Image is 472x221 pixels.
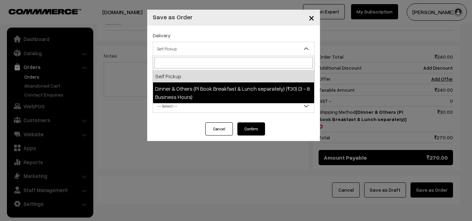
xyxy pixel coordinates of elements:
[153,82,314,103] li: Dinner & Others (Pl Book Breakfast & Lunch separately) (₹30) (3 - 8 Business Hours)
[153,70,314,82] li: Self Pickup
[153,42,314,56] span: Self Pickup
[153,43,314,55] span: Self Pickup
[153,12,192,22] h4: Save as Order
[309,11,314,24] span: ×
[153,99,314,113] span: -- Select --
[153,100,314,112] span: -- Select --
[237,122,265,135] button: Confirm
[303,7,320,28] button: Close
[153,32,171,39] label: Delivery
[205,122,233,135] button: Cancel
